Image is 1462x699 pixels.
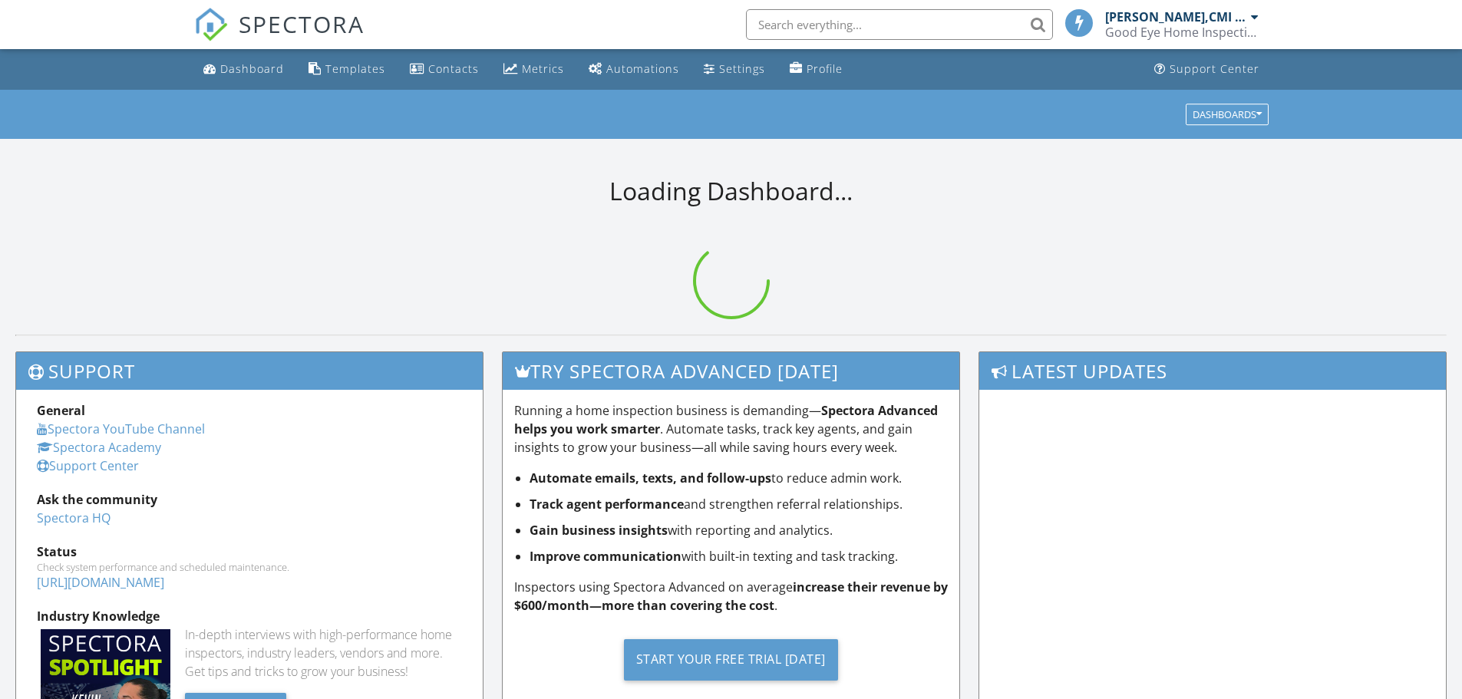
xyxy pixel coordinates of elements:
div: Support Center [1170,61,1259,76]
div: Metrics [522,61,564,76]
strong: Automate emails, texts, and follow-ups [530,470,771,486]
li: to reduce admin work. [530,469,949,487]
strong: Improve communication [530,548,681,565]
div: Dashboards [1193,109,1262,120]
div: Check system performance and scheduled maintenance. [37,561,462,573]
div: Dashboard [220,61,284,76]
div: Settings [719,61,765,76]
h3: Support [16,352,483,390]
div: Status [37,542,462,561]
div: Industry Knowledge [37,607,462,625]
a: Support Center [1148,55,1266,84]
div: Good Eye Home Inspections, Sewer Scopes & Mold Testing [1105,25,1259,40]
a: Settings [698,55,771,84]
div: Start Your Free Trial [DATE] [624,639,838,681]
strong: Spectora Advanced helps you work smarter [514,402,938,437]
img: The Best Home Inspection Software - Spectora [194,8,228,41]
strong: increase their revenue by $600/month—more than covering the cost [514,579,948,614]
div: In-depth interviews with high-performance home inspectors, industry leaders, vendors and more. Ge... [185,625,462,681]
div: Contacts [428,61,479,76]
button: Dashboards [1186,104,1269,125]
a: Spectora Academy [37,439,161,456]
strong: Gain business insights [530,522,668,539]
p: Inspectors using Spectora Advanced on average . [514,578,949,615]
li: with built-in texting and task tracking. [530,547,949,565]
span: SPECTORA [239,8,365,40]
strong: Track agent performance [530,496,684,513]
a: [URL][DOMAIN_NAME] [37,574,164,591]
a: Support Center [37,457,139,474]
input: Search everything... [746,9,1053,40]
a: Templates [302,55,391,84]
p: Running a home inspection business is demanding— . Automate tasks, track key agents, and gain ins... [514,401,949,457]
div: Profile [807,61,843,76]
div: Templates [325,61,385,76]
div: Ask the community [37,490,462,509]
div: [PERSON_NAME],CMI OHI.2019004720 [1105,9,1247,25]
a: Dashboard [197,55,290,84]
li: and strengthen referral relationships. [530,495,949,513]
div: Automations [606,61,679,76]
li: with reporting and analytics. [530,521,949,539]
h3: Try spectora advanced [DATE] [503,352,960,390]
a: Automations (Basic) [582,55,685,84]
h3: Latest Updates [979,352,1446,390]
a: Spectora HQ [37,509,111,526]
a: Metrics [497,55,570,84]
a: SPECTORA [194,21,365,53]
a: Spectora YouTube Channel [37,420,205,437]
a: Start Your Free Trial [DATE] [514,627,949,692]
a: Contacts [404,55,485,84]
strong: General [37,402,85,419]
a: Company Profile [784,55,849,84]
